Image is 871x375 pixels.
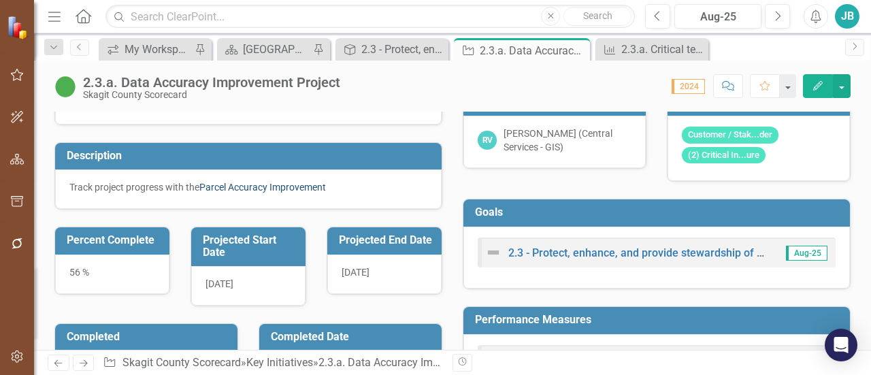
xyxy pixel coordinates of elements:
a: Parcel Accuracy Improvement [199,182,326,193]
a: [GEOGRAPHIC_DATA] Page [220,41,310,58]
button: Aug-25 [674,4,761,29]
div: [PERSON_NAME] (Central Services - GIS) [504,127,631,154]
h3: Projected Start Date [203,234,299,258]
div: 56 % [55,255,169,294]
input: Search ClearPoint... [105,5,635,29]
div: Open Intercom Messenger [825,329,857,361]
div: Skagit County Scorecard [83,90,340,100]
span: Search [583,10,612,21]
button: JB [835,4,859,29]
span: [DATE] [342,267,369,278]
a: 2.3 - Protect, enhance, and provide stewardship of our information technology assets. [339,41,445,58]
div: RV [478,131,497,150]
div: 2.3.a. Data Accuracy Improvement Project [318,356,520,369]
a: 2.3.a. Critical technology replacement [599,41,705,58]
span: 2024 [672,79,705,94]
img: On Target [54,76,76,97]
span: (2) Critical In...ure [682,147,766,164]
div: My Workspace [125,41,191,58]
div: 2.3 - Protect, enhance, and provide stewardship of our information technology assets. [361,41,445,58]
h3: Projected End Date [339,234,435,246]
img: ClearPoint Strategy [7,16,31,39]
span: [DATE] [206,278,233,289]
span: Aug-25 [786,246,827,261]
p: Track project progress with the [69,180,427,194]
div: [GEOGRAPHIC_DATA] Page [243,41,310,58]
div: 2.3.a. Critical technology replacement [621,41,705,58]
a: My Workspace [102,41,191,58]
h3: Completed Date [271,331,435,343]
div: Aug-25 [679,9,757,25]
h3: Percent Complete [67,234,163,246]
div: 2.3.a. Data Accuracy Improvement Project [83,75,340,90]
a: Key Initiatives [246,356,313,369]
h3: Goals [475,206,843,218]
button: Search [563,7,631,26]
div: 2.3.a. Data Accuracy Improvement Project [480,42,587,59]
img: Not Defined [485,244,502,261]
h3: Performance Measures [475,314,843,326]
a: Skagit County Scorecard [122,356,241,369]
h3: Completed [67,331,231,343]
h3: Description [67,150,435,162]
span: Customer / Stak...der [682,127,778,144]
div: » » [103,355,442,371]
